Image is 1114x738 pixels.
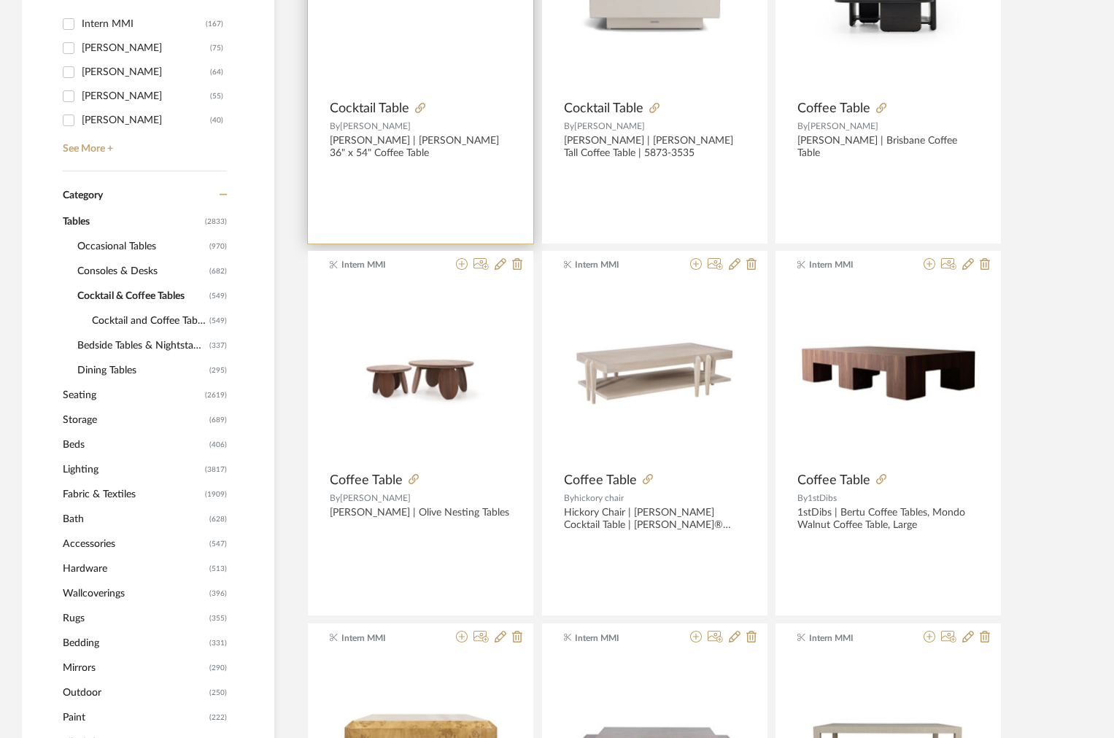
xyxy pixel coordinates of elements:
[77,333,206,358] span: Bedside Tables & Nightstands
[209,582,227,605] span: (396)
[330,122,340,131] span: By
[564,101,643,117] span: Cocktail Table
[210,109,223,132] div: (40)
[92,308,206,333] span: Cocktail and Coffee Tables
[341,632,433,645] span: Intern MMI
[77,234,206,259] span: Occasional Tables
[809,258,901,271] span: Intern MMI
[209,632,227,655] span: (331)
[209,508,227,531] span: (628)
[63,408,206,432] span: Storage
[209,309,227,333] span: (549)
[209,260,227,283] span: (682)
[209,359,227,382] span: (295)
[77,284,206,308] span: Cocktail & Coffee Tables
[77,259,206,284] span: Consoles & Desks
[63,656,206,680] span: Mirrors
[63,680,206,705] span: Outdoor
[797,507,979,532] div: 1stDibs | Bertu Coffee Tables, Mondo Walnut Coffee Table, Large
[63,482,201,507] span: Fabric & Textiles
[575,632,667,645] span: Intern MMI
[330,473,403,489] span: Coffee Table
[209,656,227,680] span: (290)
[210,85,223,108] div: (55)
[206,12,223,36] div: (167)
[209,235,227,258] span: (970)
[82,12,206,36] div: Intern MMI
[209,607,227,630] span: (355)
[797,473,870,489] span: Coffee Table
[205,458,227,481] span: (3817)
[209,284,227,308] span: (549)
[797,282,979,464] img: Coffee Table
[330,507,511,532] div: [PERSON_NAME] | Olive Nesting Tables
[564,473,637,489] span: Coffee Table
[330,494,340,502] span: By
[575,258,667,271] span: Intern MMI
[63,209,201,234] span: Tables
[63,432,206,457] span: Beds
[797,135,979,160] div: [PERSON_NAME] | Brisbane Coffee Table
[340,122,411,131] span: [PERSON_NAME]
[564,135,746,160] div: [PERSON_NAME] | [PERSON_NAME] Tall Coffee Table | 5873-3535
[808,494,837,502] span: 1stDibs
[209,557,227,580] span: (513)
[82,85,210,108] div: [PERSON_NAME]
[63,383,201,408] span: Seating
[564,507,746,532] div: Hickory Chair | [PERSON_NAME] Cocktail Table | [PERSON_NAME]® Casegoods Collection | HC7300-70
[340,494,411,502] span: [PERSON_NAME]
[330,135,511,160] div: [PERSON_NAME] | [PERSON_NAME] 36" x 54" Coffee Table
[330,311,511,435] img: Coffee Table
[209,706,227,729] span: (222)
[797,101,870,117] span: Coffee Table
[209,334,227,357] span: (337)
[205,210,227,233] span: (2833)
[209,408,227,432] span: (689)
[209,532,227,556] span: (547)
[210,61,223,84] div: (64)
[63,606,206,631] span: Rugs
[330,101,409,117] span: Cocktail Table
[797,122,808,131] span: By
[797,494,808,502] span: By
[564,494,574,502] span: By
[574,494,624,502] span: hickory chair
[63,631,206,656] span: Bedding
[210,36,223,60] div: (75)
[63,457,201,482] span: Lighting
[63,705,206,730] span: Paint
[205,384,227,407] span: (2619)
[205,483,227,506] span: (1909)
[808,122,878,131] span: [PERSON_NAME]
[564,328,746,419] img: Coffee Table
[82,61,210,84] div: [PERSON_NAME]
[82,36,210,60] div: [PERSON_NAME]
[63,532,206,556] span: Accessories
[341,258,433,271] span: Intern MMI
[564,122,574,131] span: By
[82,109,210,132] div: [PERSON_NAME]
[63,507,206,532] span: Bath
[809,632,901,645] span: Intern MMI
[63,190,103,202] span: Category
[209,681,227,704] span: (250)
[63,581,206,606] span: Wallcoverings
[63,556,206,581] span: Hardware
[77,358,206,383] span: Dining Tables
[59,132,227,155] a: See More +
[209,433,227,457] span: (406)
[574,122,645,131] span: [PERSON_NAME]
